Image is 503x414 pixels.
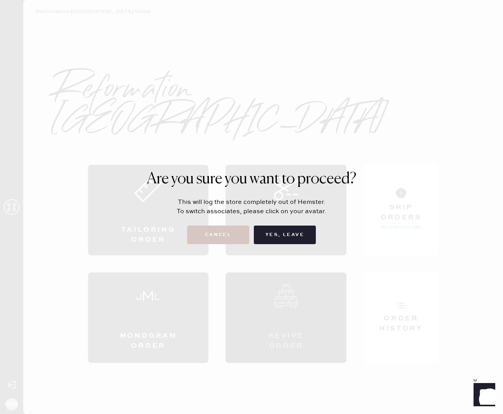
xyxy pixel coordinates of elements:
iframe: Front Chat [466,379,500,412]
button: Cancel [187,226,249,244]
button: Yes, Leave [254,226,316,244]
h1: Are you sure you want to proceed? [147,170,357,188]
div: This will log the store completely out of Hemster. To switch associates, please click on your ava... [147,198,357,216]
